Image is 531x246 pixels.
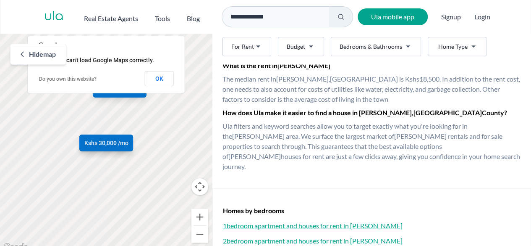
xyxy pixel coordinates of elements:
h2: Homes by bedrooms [223,206,521,216]
h3: How does Ula make it easier to find a house in [PERSON_NAME] , [GEOGRAPHIC_DATA] County? [222,108,521,118]
nav: Main [84,10,217,24]
span: Ula filters and keyword searches allow you to target exactly what you're looking for in the [PERS... [222,121,521,172]
button: For Rent [222,37,271,56]
h3: What is the rent in [PERSON_NAME] [222,61,521,71]
button: Login [474,12,490,22]
span: Kshs 30,000 /mo [84,139,128,147]
a: Kshs 30,000 /mo [79,135,133,151]
span: For Rent [231,42,254,51]
a: Do you own this website? [39,76,97,82]
button: Budget [278,37,324,56]
h2: Tools [155,13,170,24]
button: Home Type [428,37,487,56]
a: Ula mobile app [358,8,428,25]
h3: 2 bedroom apartment and houses for rent in [PERSON_NAME] [223,236,521,246]
span: Home Type [438,42,468,51]
span: The median rent in [PERSON_NAME] , [GEOGRAPHIC_DATA] is Kshs 18,500 . In addition to the rent cos... [222,74,521,104]
span: Hide map [29,49,56,59]
a: Blog [187,10,200,24]
span: This page can't load Google Maps correctly. [39,57,154,63]
span: Signup [441,8,461,25]
a: 2bedroom apartment and houses for rent in [PERSON_NAME] [223,236,521,246]
h2: Blog [187,13,200,24]
h3: 1 bedroom apartment and houses for rent in [PERSON_NAME] [223,221,521,231]
button: Map camera controls [191,178,208,195]
button: Zoom out [191,226,208,243]
span: Bedrooms & Bathrooms [340,42,402,51]
button: Real Estate Agents [84,10,138,24]
button: Tools [155,10,170,24]
a: ula [44,9,64,24]
button: Zoom in [191,209,208,225]
a: 1bedroom apartment and houses for rent in [PERSON_NAME] [223,221,521,231]
button: Bedrooms & Bathrooms [331,37,421,56]
h2: Real Estate Agents [84,13,138,24]
span: Budget [287,42,305,51]
button: OK [145,71,174,86]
